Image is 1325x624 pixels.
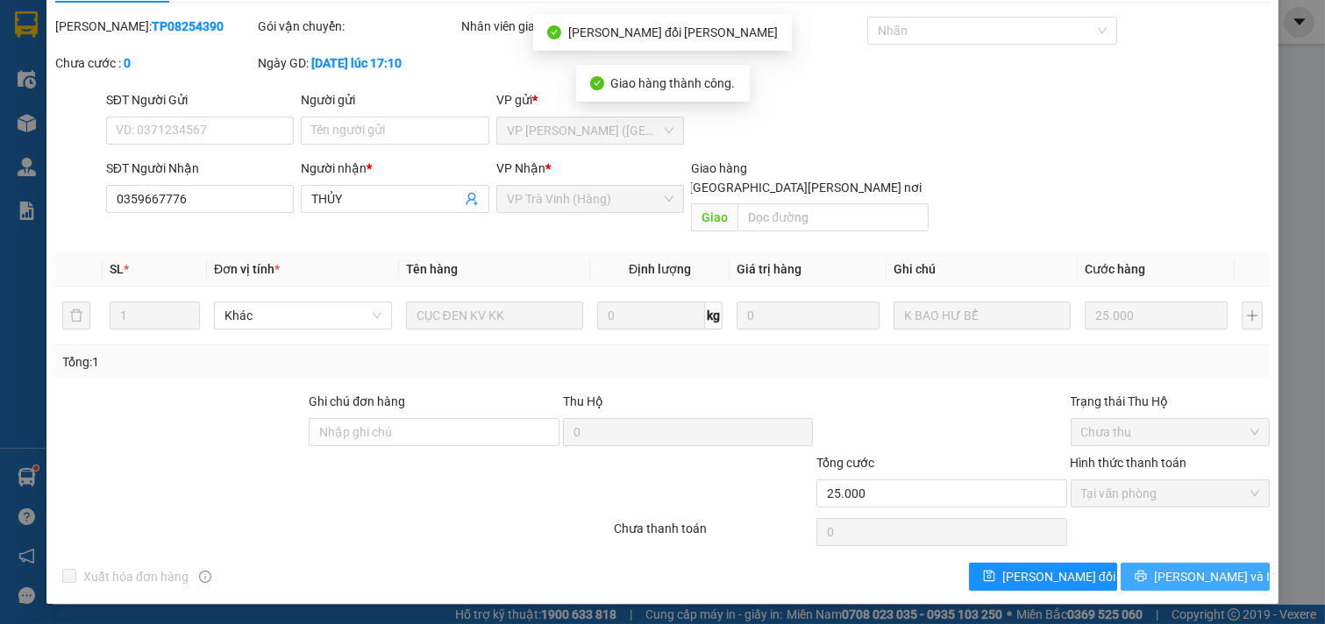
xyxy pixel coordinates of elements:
[7,34,256,67] p: GỬI:
[309,394,405,408] label: Ghi chú đơn hàng
[94,95,121,111] span: QUÝ
[160,51,208,67] span: KHANH
[199,571,211,583] span: info-circle
[1154,567,1277,586] span: [PERSON_NAME] và In
[55,17,255,36] div: [PERSON_NAME]:
[563,394,603,408] span: Thu Hộ
[737,301,880,330] input: 0
[568,25,778,39] span: [PERSON_NAME] đổi [PERSON_NAME]
[311,56,402,70] b: [DATE] lúc 17:10
[106,90,295,110] div: SĐT Người Gửi
[894,301,1072,330] input: Ghi Chú
[1121,563,1270,591] button: printer[PERSON_NAME] và In
[301,90,489,110] div: Người gửi
[1081,480,1260,507] span: Tại văn phòng
[7,95,121,111] span: 0327611461 -
[301,159,489,178] div: Người nhận
[62,352,512,372] div: Tổng: 1
[258,53,458,73] div: Ngày GD:
[7,34,208,67] span: VP [PERSON_NAME] ([GEOGRAPHIC_DATA]) -
[59,10,203,26] strong: BIÊN NHẬN GỬI HÀNG
[406,262,458,276] span: Tên hàng
[461,17,661,36] div: Nhân viên giao:
[682,178,929,197] span: [GEOGRAPHIC_DATA][PERSON_NAME] nơi
[887,252,1079,287] th: Ghi chú
[612,519,816,550] div: Chưa thanh toán
[590,76,604,90] span: check-circle
[969,563,1118,591] button: save[PERSON_NAME] đổi
[124,56,131,70] b: 0
[507,117,674,144] span: VP Trần Phú (Hàng)
[496,161,545,175] span: VP Nhận
[55,53,255,73] div: Chưa cước :
[611,76,736,90] span: Giao hàng thành công.
[224,302,381,329] span: Khác
[1135,570,1147,584] span: printer
[691,161,747,175] span: Giao hàng
[1085,262,1145,276] span: Cước hàng
[406,301,584,330] input: VD: Bàn, Ghế
[737,262,801,276] span: Giá trị hàng
[1071,456,1187,470] label: Hình thức thanh toán
[816,456,874,470] span: Tổng cước
[705,301,723,330] span: kg
[507,186,674,212] span: VP Trà Vinh (Hàng)
[496,90,685,110] div: VP gửi
[1071,392,1271,411] div: Trạng thái Thu Hộ
[691,203,737,231] span: Giao
[152,19,224,33] b: TP08254390
[76,567,196,586] span: Xuất hóa đơn hàng
[1002,567,1115,586] span: [PERSON_NAME] đổi
[49,75,170,92] span: VP Trà Vinh (Hàng)
[214,262,280,276] span: Đơn vị tính
[258,17,458,36] div: Gói vận chuyển:
[465,192,479,206] span: user-add
[110,262,124,276] span: SL
[547,25,561,39] span: check-circle
[106,159,295,178] div: SĐT Người Nhận
[309,418,559,446] input: Ghi chú đơn hàng
[983,570,995,584] span: save
[629,262,691,276] span: Định lượng
[7,75,256,92] p: NHẬN:
[1242,301,1263,330] button: plus
[62,301,90,330] button: delete
[1081,419,1260,445] span: Chưa thu
[737,203,928,231] input: Dọc đường
[7,114,42,131] span: GIAO:
[1085,301,1228,330] input: 0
